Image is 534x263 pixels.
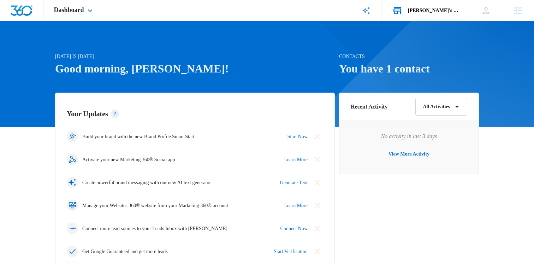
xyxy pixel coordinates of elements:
[67,109,323,119] h2: Your Updates
[280,179,308,186] a: Generate Text
[55,60,335,77] h1: Good morning, [PERSON_NAME]!
[82,202,228,209] p: Manage your Websites 360® website from your Marketing 360® account
[55,53,335,60] p: [DATE] is [DATE]
[351,103,387,111] h6: Recent Activity
[415,98,467,116] button: All Activities
[408,8,459,13] div: account name
[82,179,211,186] p: Create powerful brand messaging with our new AI text generator
[339,53,479,60] p: Contacts
[82,248,168,255] p: Get Google Guaranteed and get more leads
[312,131,323,142] button: Close
[82,156,175,163] p: Activate your new Marketing 360® Social app
[54,6,84,14] span: Dashboard
[351,132,467,141] p: No activity in last 3 days
[280,225,308,232] a: Connect Now
[339,60,479,77] h1: You have 1 contact
[82,225,227,232] p: Connect more lead sources to your Leads Inbox with [PERSON_NAME]
[312,200,323,211] button: Close
[284,202,308,209] a: Learn More
[111,110,119,118] div: 7
[381,146,437,163] button: View More Activity
[312,154,323,165] button: Close
[82,133,195,140] p: Build your brand with the new Brand Profile Smart Start
[312,246,323,257] button: Close
[274,248,308,255] a: Start Verification
[312,223,323,234] button: Close
[312,177,323,188] button: Close
[287,133,308,140] a: Start Now
[284,156,308,163] a: Learn More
